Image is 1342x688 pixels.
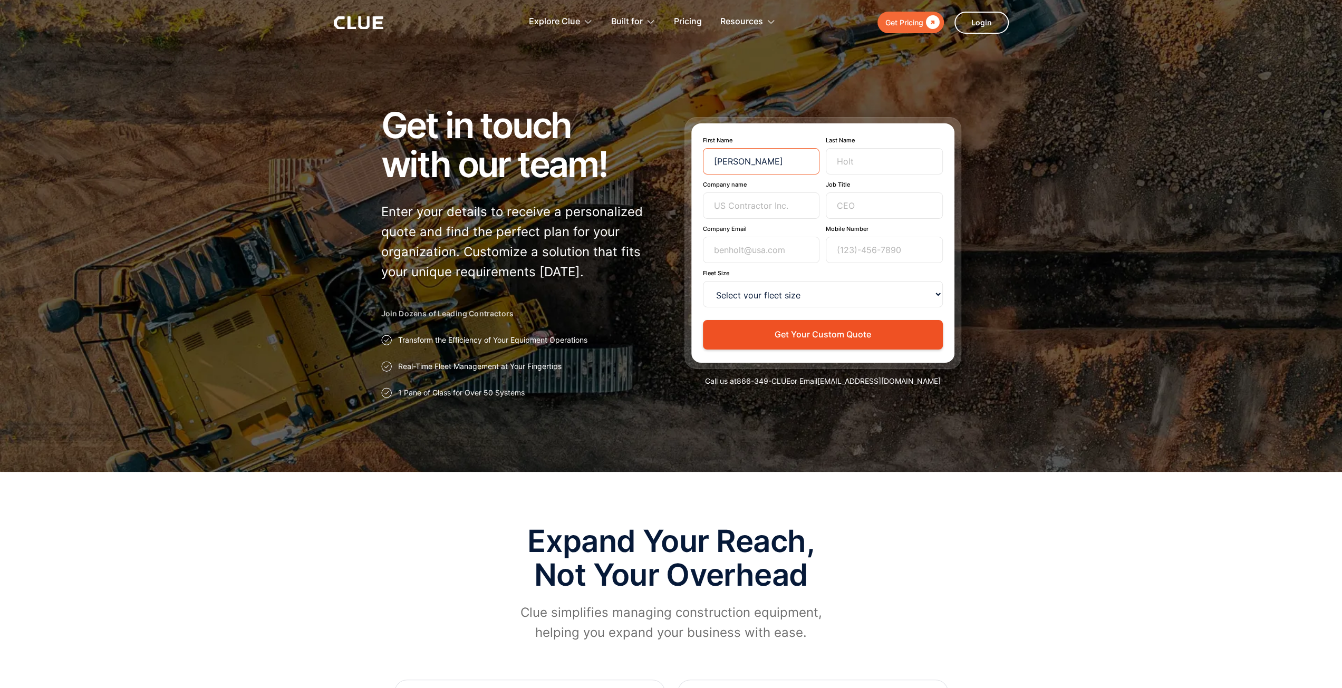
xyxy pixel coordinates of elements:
input: CEO [826,192,943,219]
label: Fleet Size [703,269,943,277]
label: Company name [703,181,820,188]
div: Get Pricing [885,16,923,29]
a: 866-349-CLUE [737,376,790,385]
p: Real-Time Fleet Management at Your Fingertips [398,361,562,372]
label: Company Email [703,225,820,232]
a: Login [954,12,1009,34]
label: Mobile Number [826,225,943,232]
p: Transform the Efficiency of Your Equipment Operations [398,335,587,345]
h2: Join Dozens of Leading Contractors [381,308,658,319]
a: Get Pricing [877,12,944,33]
input: US Contractor Inc. [703,192,820,219]
div: Resources [720,5,763,38]
a: [EMAIL_ADDRESS][DOMAIN_NAME] [817,376,941,385]
input: Holt [826,148,943,175]
h2: Expand Your Reach, Not Your Overhead [513,525,829,592]
img: Approval checkmark icon [381,361,392,372]
h1: Get in touch with our team! [381,105,658,183]
label: Job Title [826,181,943,188]
p: Enter your details to receive a personalized quote and find the perfect plan for your organizatio... [381,202,658,282]
img: Approval checkmark icon [381,387,392,398]
p: Clue simplifies managing construction equipment, helping you expand your business with ease. [513,603,829,643]
img: Approval checkmark icon [381,335,392,345]
p: 1 Pane of Glass for Over 50 Systems [398,387,525,398]
div: Built for [611,5,643,38]
label: Last Name [826,137,943,144]
div: Explore Clue [529,5,580,38]
div: Resources [720,5,776,38]
div: Call us at or Email [684,376,961,386]
input: (123)-456-7890 [826,237,943,263]
input: benholt@usa.com [703,237,820,263]
a: Pricing [674,5,702,38]
div:  [923,16,940,29]
div: Built for [611,5,655,38]
input: Ben [703,148,820,175]
div: Explore Clue [529,5,593,38]
label: First Name [703,137,820,144]
button: Get Your Custom Quote [703,320,943,349]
